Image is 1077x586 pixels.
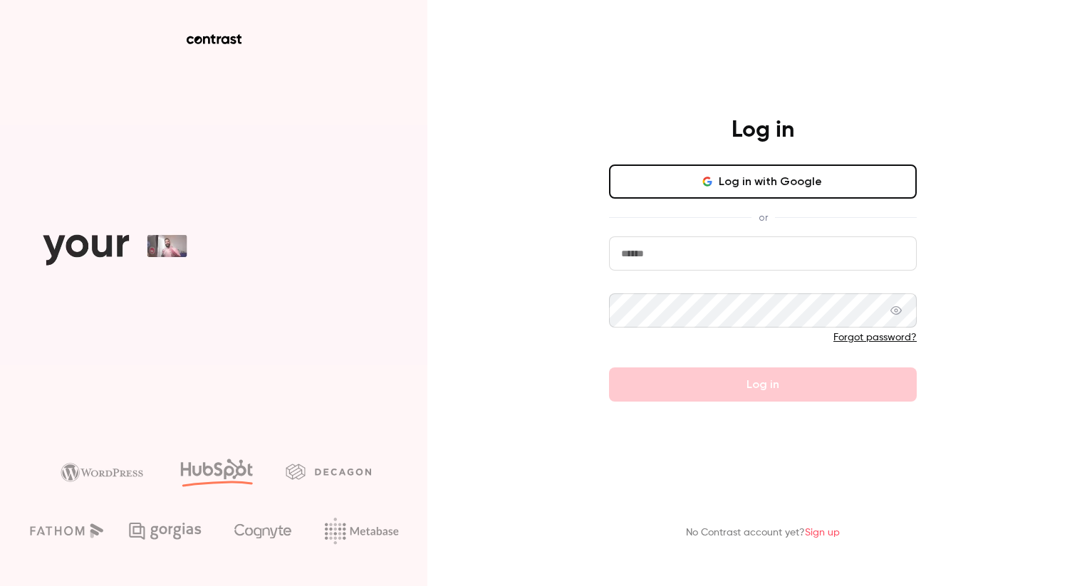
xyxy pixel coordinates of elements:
a: Sign up [805,528,840,538]
p: No Contrast account yet? [686,525,840,540]
button: Log in with Google [609,164,917,199]
h4: Log in [732,116,794,145]
img: decagon [286,464,371,479]
span: or [751,210,775,225]
a: Forgot password? [833,333,917,342]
